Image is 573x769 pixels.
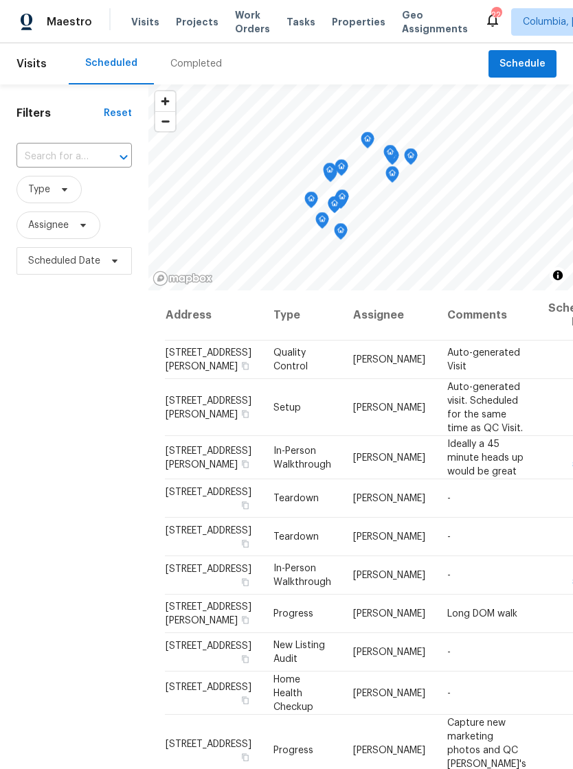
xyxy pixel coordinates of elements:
[170,57,222,71] div: Completed
[353,355,425,365] span: [PERSON_NAME]
[286,17,315,27] span: Tasks
[166,395,251,419] span: [STREET_ADDRESS][PERSON_NAME]
[304,192,318,213] div: Map marker
[273,402,301,412] span: Setup
[262,290,342,341] th: Type
[239,614,251,626] button: Copy Address
[332,15,385,29] span: Properties
[16,106,104,120] h1: Filters
[353,688,425,698] span: [PERSON_NAME]
[447,348,520,371] span: Auto-generated Visit
[104,106,132,120] div: Reset
[166,446,251,469] span: [STREET_ADDRESS][PERSON_NAME]
[47,15,92,29] span: Maestro
[361,132,374,153] div: Map marker
[353,647,425,657] span: [PERSON_NAME]
[28,218,69,232] span: Assignee
[166,526,251,536] span: [STREET_ADDRESS]
[239,693,251,706] button: Copy Address
[499,56,546,73] span: Schedule
[491,8,501,22] div: 22
[166,602,251,625] span: [STREET_ADDRESS][PERSON_NAME]
[447,494,451,503] span: -
[239,538,251,550] button: Copy Address
[488,50,557,78] button: Schedule
[335,159,348,181] div: Map marker
[153,271,213,286] a: Mapbox homepage
[334,192,348,214] div: Map marker
[273,641,325,664] span: New Listing Audit
[273,532,319,542] span: Teardown
[166,348,251,371] span: [STREET_ADDRESS][PERSON_NAME]
[165,290,262,341] th: Address
[447,571,451,580] span: -
[239,407,251,420] button: Copy Address
[447,532,451,542] span: -
[239,457,251,470] button: Copy Address
[335,190,349,211] div: Map marker
[166,682,251,691] span: [STREET_ADDRESS]
[447,647,451,657] span: -
[353,494,425,503] span: [PERSON_NAME]
[328,196,341,218] div: Map marker
[273,609,313,619] span: Progress
[85,56,137,70] div: Scheduled
[239,360,251,372] button: Copy Address
[353,452,425,462] span: [PERSON_NAME]
[353,609,425,619] span: [PERSON_NAME]
[166,487,251,497] span: [STREET_ADDRESS]
[315,212,329,233] div: Map marker
[447,439,524,476] span: Ideally a 45 minute heads up would be great
[239,653,251,665] button: Copy Address
[550,267,566,284] button: Toggle attribution
[447,382,523,433] span: Auto-generated visit. Scheduled for the same time as QC Visit.
[273,348,308,371] span: Quality Control
[334,223,348,244] div: Map marker
[353,745,425,755] span: [PERSON_NAME]
[402,8,468,36] span: Geo Assignments
[447,688,451,698] span: -
[16,49,47,79] span: Visits
[554,268,562,283] span: Toggle attribution
[353,571,425,580] span: [PERSON_NAME]
[273,674,313,711] span: Home Health Checkup
[166,564,251,574] span: [STREET_ADDRESS]
[273,564,331,587] span: In-Person Walkthrough
[273,446,331,469] span: In-Person Walkthrough
[239,750,251,763] button: Copy Address
[166,739,251,748] span: [STREET_ADDRESS]
[436,290,537,341] th: Comments
[235,8,270,36] span: Work Orders
[155,111,175,131] button: Zoom out
[447,609,517,619] span: Long DOM walk
[323,163,337,184] div: Map marker
[385,166,399,187] div: Map marker
[273,745,313,755] span: Progress
[28,254,100,268] span: Scheduled Date
[273,494,319,503] span: Teardown
[239,499,251,512] button: Copy Address
[353,532,425,542] span: [PERSON_NAME]
[155,112,175,131] span: Zoom out
[176,15,218,29] span: Projects
[353,402,425,412] span: [PERSON_NAME]
[114,148,133,167] button: Open
[239,576,251,588] button: Copy Address
[342,290,436,341] th: Assignee
[404,148,418,170] div: Map marker
[16,146,93,168] input: Search for an address...
[166,641,251,651] span: [STREET_ADDRESS]
[383,145,397,166] div: Map marker
[131,15,159,29] span: Visits
[155,91,175,111] button: Zoom in
[28,183,50,196] span: Type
